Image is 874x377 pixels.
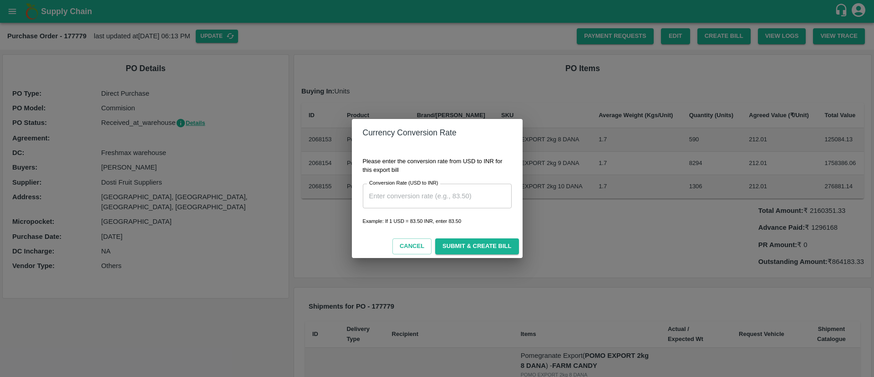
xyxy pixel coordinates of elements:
[363,157,512,174] p: Please enter the conversion rate from USD to INR for this export bill
[363,184,512,208] input: Enter conversion rate (e.g., 83.50)
[392,238,432,254] button: Cancel
[363,218,462,224] span: Example: If 1 USD = 83.50 INR, enter 83.50
[435,238,518,254] button: Submit & Create Bill
[369,180,438,187] label: Conversion Rate (USD to INR)
[363,126,512,139] div: Currency Conversion Rate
